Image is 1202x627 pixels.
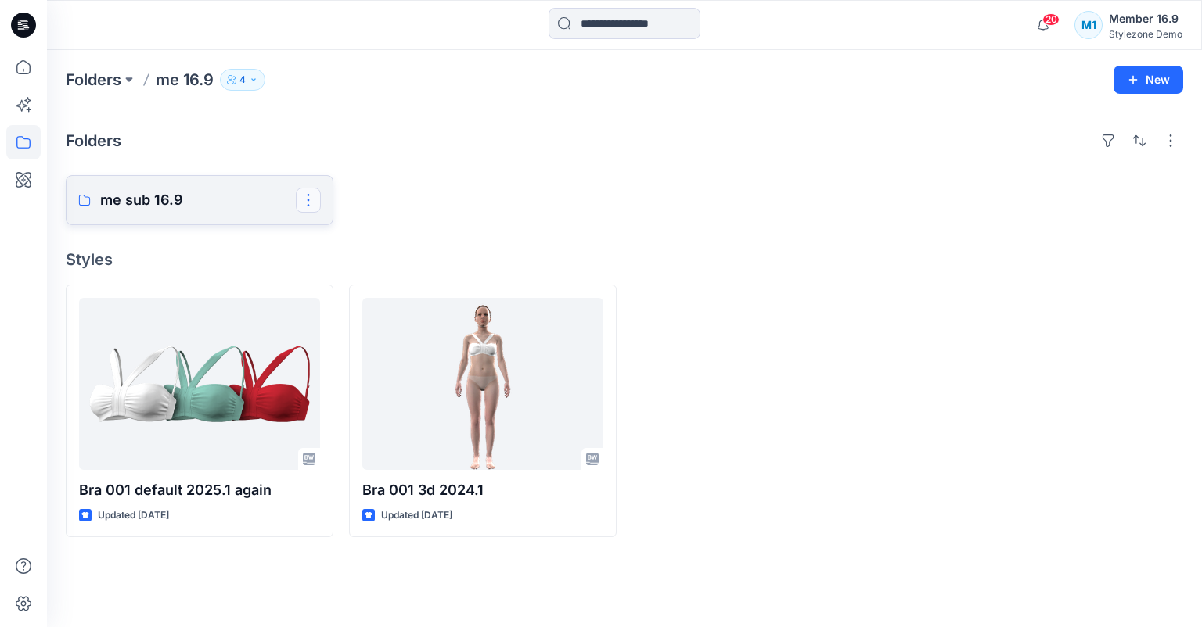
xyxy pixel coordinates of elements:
[220,69,265,91] button: 4
[239,71,246,88] p: 4
[362,479,603,501] p: Bra 001 3d 2024.1
[66,175,333,225] a: me sub 16.9
[1109,28,1182,40] div: Stylezone Demo
[66,69,121,91] a: Folders
[66,250,1183,269] h4: Styles
[1114,66,1183,94] button: New
[362,298,603,470] a: Bra 001 3d 2024.1
[156,69,214,91] p: me 16.9
[98,507,169,524] p: Updated [DATE]
[1042,13,1060,26] span: 20
[79,298,320,470] a: Bra 001 default 2025.1 again
[381,507,452,524] p: Updated [DATE]
[79,479,320,501] p: Bra 001 default 2025.1 again
[1109,9,1182,28] div: Member 16.9
[1074,11,1103,39] div: M1
[100,189,296,211] p: me sub 16.9
[66,131,121,150] h4: Folders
